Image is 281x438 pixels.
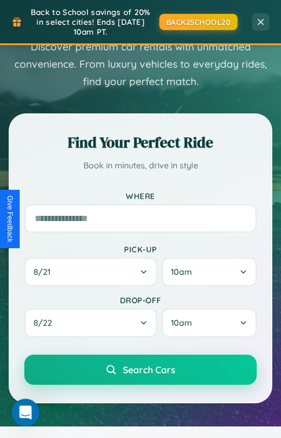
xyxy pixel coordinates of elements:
[24,257,157,286] button: 8/21
[162,308,257,337] button: 10am
[24,132,257,153] h2: Find Your Perfect Ride
[12,399,39,426] iframe: Intercom live chat
[24,295,257,305] label: Drop-off
[24,159,257,174] p: Book in minutes, drive in style
[171,318,192,328] span: 10am
[171,267,192,277] span: 10am
[24,191,257,201] label: Where
[24,244,257,254] label: Pick-up
[162,257,257,286] button: 10am
[6,196,14,242] div: Give Feedback
[159,14,238,30] button: BACK2SCHOOL20
[9,38,272,90] p: Discover premium car rentals with unmatched convenience. From luxury vehicles to everyday rides, ...
[28,7,154,36] span: Back to School savings of 20% in select cities! Ends [DATE] 10am PT.
[24,308,157,337] button: 8/22
[24,355,257,385] button: Search Cars
[34,318,58,328] span: 8 / 22
[34,267,56,277] span: 8 / 21
[123,364,176,376] span: Search Cars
